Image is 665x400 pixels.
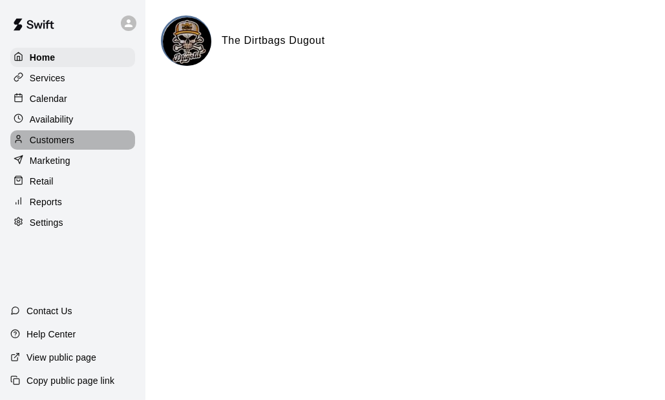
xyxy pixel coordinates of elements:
p: View public page [26,351,96,364]
a: Settings [10,213,135,232]
a: Customers [10,130,135,150]
img: The Dirtbags Dugout logo [163,17,211,66]
p: Settings [30,216,63,229]
p: Services [30,72,65,85]
a: Marketing [10,151,135,170]
p: Help Center [26,328,76,341]
a: Reports [10,192,135,212]
p: Copy public page link [26,374,114,387]
p: Reports [30,195,62,208]
p: Retail [30,175,54,188]
a: Calendar [10,89,135,108]
a: Retail [10,172,135,191]
p: Customers [30,134,74,146]
p: Home [30,51,56,64]
p: Calendar [30,92,67,105]
a: Availability [10,110,135,129]
a: Home [10,48,135,67]
p: Contact Us [26,305,72,317]
h6: The Dirtbags Dugout [222,32,325,49]
a: Services [10,68,135,88]
p: Availability [30,113,74,126]
p: Marketing [30,154,70,167]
